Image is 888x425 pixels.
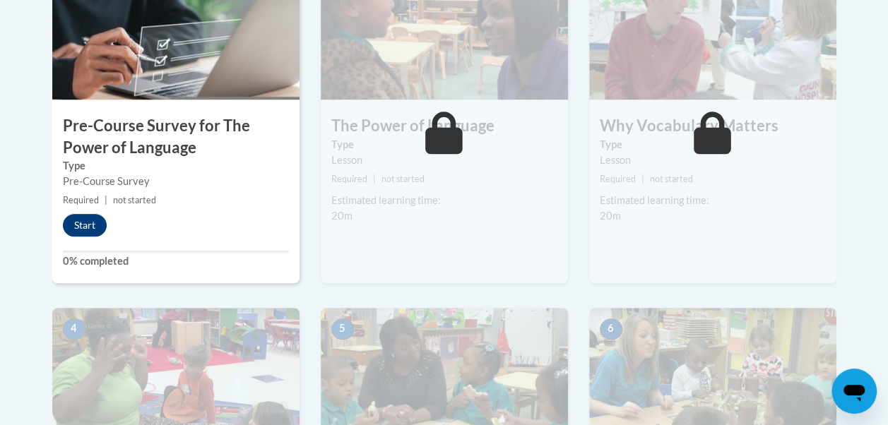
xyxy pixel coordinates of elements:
span: 5 [331,318,354,340]
span: | [373,174,376,184]
div: Pre-Course Survey [63,174,289,189]
div: Lesson [331,152,557,168]
button: Start [63,214,107,237]
span: | [105,195,107,205]
span: 6 [600,318,622,340]
label: Type [600,137,826,152]
span: not started [650,174,693,184]
div: Estimated learning time: [600,193,826,208]
span: 4 [63,318,85,340]
iframe: Button to launch messaging window [831,369,877,414]
span: Required [600,174,636,184]
span: Required [331,174,367,184]
label: Type [63,158,289,174]
h3: Pre-Course Survey for The Power of Language [52,115,300,159]
span: 20m [331,210,353,222]
span: not started [113,195,156,205]
label: Type [331,137,557,152]
div: Estimated learning time: [331,193,557,208]
span: 20m [600,210,621,222]
span: not started [381,174,425,184]
h3: The Power of Language [321,115,568,137]
label: 0% completed [63,253,289,269]
div: Lesson [600,152,826,168]
span: | [641,174,644,184]
h3: Why Vocabulary Matters [589,115,836,137]
span: Required [63,195,99,205]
